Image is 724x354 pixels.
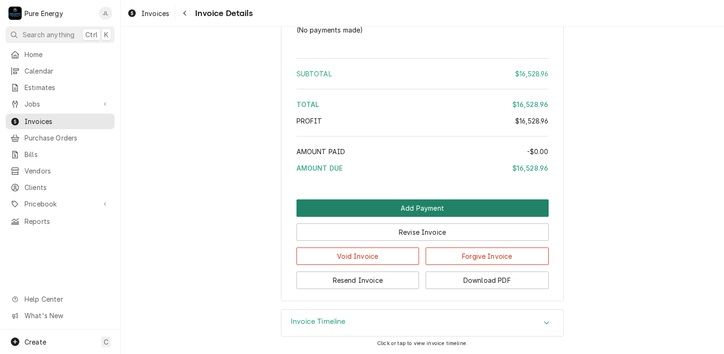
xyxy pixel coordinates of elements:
div: -$0.00 [527,147,549,156]
a: Reports [6,214,115,229]
button: Add Payment [296,199,549,217]
button: Search anythingCtrlK [6,26,115,43]
div: Button Group Row [296,241,549,265]
span: Amount Due [296,164,343,172]
h3: Invoice Timeline [291,317,346,326]
span: Clients [25,182,110,192]
div: Amount Due [296,163,549,173]
span: What's New [25,311,109,321]
span: Estimates [25,82,110,92]
div: $16,528.96 [515,116,549,126]
span: Calendar [25,66,110,76]
span: Invoices [141,8,169,18]
span: Search anything [23,30,74,40]
a: Vendors [6,163,115,179]
span: K [104,30,108,40]
div: Accordion Header [281,310,563,336]
span: Invoices [25,116,110,126]
a: Clients [6,180,115,195]
div: Amount Paid [296,147,549,156]
div: Pure Energy's Avatar [8,7,22,20]
span: Total [296,100,320,108]
div: $16,528.96 [512,163,549,173]
span: Amount Paid [296,148,346,156]
a: Home [6,47,115,62]
a: Purchase Orders [6,130,115,146]
div: Total [296,99,549,109]
button: Forgive Invoice [426,247,549,265]
span: Jobs [25,99,96,109]
a: Invoices [6,114,115,129]
a: Go to Pricebook [6,196,115,212]
div: Amount Summary [296,55,549,180]
div: Button Group Row [296,199,549,217]
span: Help Center [25,294,109,304]
button: Void Invoice [296,247,420,265]
span: Purchase Orders [25,133,110,143]
span: C [104,337,108,347]
span: Click or tap to view invoice timeline. [377,340,468,346]
div: Subtotal [296,69,549,79]
button: Resend Invoice [296,272,420,289]
a: Invoices [123,6,173,21]
span: Create [25,338,46,346]
div: Button Group Row [296,217,549,241]
a: Go to Help Center [6,291,115,307]
div: Profit [296,116,549,126]
div: Button Group [296,199,549,289]
div: Invoice Timeline [281,309,564,337]
button: Accordion Details Expand Trigger [281,310,563,336]
a: Estimates [6,80,115,95]
span: Bills [25,149,110,159]
div: Pure Energy [25,8,63,18]
div: $16,528.96 [515,69,549,79]
span: Ctrl [85,30,98,40]
span: Profit [296,117,322,125]
span: Home [25,49,110,59]
div: JL [99,7,112,20]
div: Button Group Row [296,265,549,289]
span: Vendors [25,166,110,176]
span: Invoice Details [192,7,252,20]
span: Pricebook [25,199,96,209]
button: Download PDF [426,272,549,289]
div: $16,528.96 [512,99,549,109]
span: Subtotal [296,70,332,78]
a: Go to Jobs [6,96,115,112]
a: Bills [6,147,115,162]
button: Revise Invoice [296,223,549,241]
div: P [8,7,22,20]
button: Navigate back [177,6,192,21]
a: Calendar [6,63,115,79]
a: Go to What's New [6,308,115,323]
span: Reports [25,216,110,226]
div: James Linnenkamp's Avatar [99,7,112,20]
